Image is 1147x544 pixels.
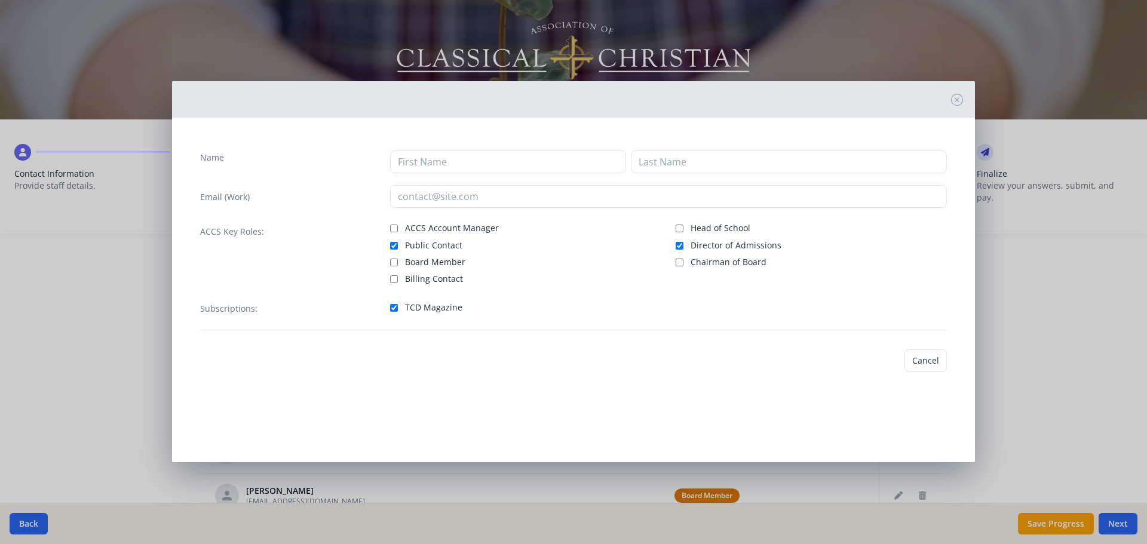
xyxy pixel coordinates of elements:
button: Cancel [904,349,947,372]
input: Board Member [390,259,398,266]
input: Public Contact [390,242,398,250]
input: Billing Contact [390,275,398,283]
input: ACCS Account Manager [390,225,398,232]
input: Chairman of Board [676,259,683,266]
span: Public Contact [405,239,462,251]
input: contact@site.com [390,185,947,208]
span: ACCS Account Manager [405,222,499,234]
span: Director of Admissions [691,239,781,251]
span: Billing Contact [405,273,463,285]
span: Chairman of Board [691,256,766,268]
label: ACCS Key Roles: [200,226,264,238]
input: Head of School [676,225,683,232]
span: TCD Magazine [405,302,462,314]
label: Subscriptions: [200,303,257,315]
input: Last Name [631,150,947,173]
span: Head of School [691,222,750,234]
label: Email (Work) [200,191,250,203]
input: TCD Magazine [390,304,398,312]
input: First Name [390,150,626,173]
label: Name [200,152,224,164]
input: Director of Admissions [676,242,683,250]
span: Board Member [405,256,465,268]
